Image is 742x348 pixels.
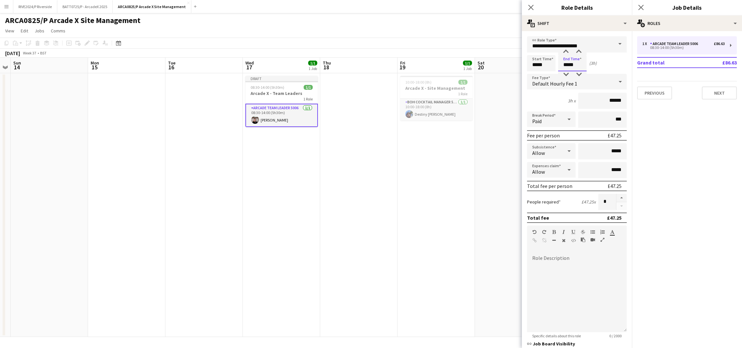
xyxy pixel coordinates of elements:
div: Fee per person [527,132,560,139]
label: People required [527,199,561,205]
button: Next [702,87,737,99]
div: Draft [245,76,318,81]
span: Mon [91,60,99,66]
span: 18 [322,64,331,71]
span: View [5,28,14,34]
span: 15 [90,64,99,71]
span: Wed [245,60,254,66]
span: Allow [532,150,545,156]
button: Redo [542,229,546,235]
div: Total fee [527,215,549,221]
span: Fri [400,60,405,66]
button: Paste as plain text [581,237,585,242]
div: £47.25 x [581,199,596,205]
div: 1 Job [309,66,317,71]
button: Italic [561,229,566,235]
button: BATT0725/P - ArcadeX 2025 [57,0,113,13]
button: RIVE2024/P Riverside [13,0,57,13]
app-card-role: Arcade Team Leader 50061/108:30-14:00 (5h30m)[PERSON_NAME] [245,104,318,127]
div: 08:30-14:00 (5h30m) [642,46,725,49]
div: 1 Job [463,66,472,71]
span: 08:30-14:00 (5h30m) [251,85,284,90]
h1: ARCA0825/P Arcade X Site Management [5,16,141,25]
button: ARCA0825/P Arcade X Site Management [113,0,191,13]
span: 1 Role [303,97,313,101]
span: Sun [13,60,21,66]
h3: Job Board Visibility [527,341,627,347]
a: Comms [48,27,68,35]
button: Text Color [610,229,614,235]
a: Jobs [32,27,47,35]
button: Undo [532,229,537,235]
td: £86.63 [702,57,737,68]
div: 3h x [568,98,576,104]
app-job-card: 10:00-18:00 (8h)1/1Arcade X - Site Management1 RoleBOH Cocktail Manager 50061/110:00-18:00 (8h)De... [400,76,473,121]
button: Previous [637,87,672,99]
button: Unordered List [590,229,595,235]
span: 19 [399,64,405,71]
h3: Arcade X - Site Management [400,85,473,91]
div: Arcade Team Leader 5006 [650,41,701,46]
a: View [3,27,17,35]
button: Clear Formatting [561,238,566,243]
button: Underline [571,229,576,235]
h3: Role Details [522,3,632,12]
div: [DATE] [5,50,20,56]
span: 1/1 [463,61,472,65]
span: Sat [478,60,485,66]
button: Increase [616,194,627,202]
span: 17 [244,64,254,71]
button: Fullscreen [600,237,605,242]
div: 1 x [642,41,650,46]
div: £47.25 [607,215,622,221]
span: 16 [167,64,175,71]
span: 0 / 2000 [604,333,627,338]
span: 1/1 [308,61,317,65]
app-card-role: BOH Cocktail Manager 50061/110:00-18:00 (8h)Destiny [PERSON_NAME] [400,99,473,121]
h3: Job Details [632,3,742,12]
div: Total fee per person [527,183,572,189]
span: 14 [12,64,21,71]
div: (3h) [589,60,597,66]
div: Roles [632,16,742,31]
div: BST [40,51,47,55]
span: 1/1 [304,85,313,90]
span: Jobs [35,28,44,34]
h3: Arcade X - Team Leaders [245,90,318,96]
span: Thu [323,60,331,66]
button: Ordered List [600,229,605,235]
div: Shift [522,16,632,31]
div: £47.25 [608,183,622,189]
a: Edit [18,27,31,35]
td: Grand total [637,57,702,68]
span: Week 37 [21,51,38,55]
button: Bold [552,229,556,235]
button: HTML Code [571,238,576,243]
span: Allow [532,168,545,175]
span: Paid [532,118,542,124]
div: £86.63 [714,41,725,46]
button: Horizontal Line [552,238,556,243]
span: Tue [168,60,175,66]
span: 20 [477,64,485,71]
span: 1 Role [458,91,467,96]
app-job-card: Draft08:30-14:00 (5h30m)1/1Arcade X - Team Leaders1 RoleArcade Team Leader 50061/108:30-14:00 (5h... [245,76,318,127]
span: Edit [21,28,28,34]
span: Specific details about this role [527,333,586,338]
span: Default Hourly Fee 1 [532,80,577,87]
span: Comms [51,28,65,34]
button: Strikethrough [581,229,585,235]
span: 10:00-18:00 (8h) [405,80,432,85]
div: £47.25 [608,132,622,139]
span: 1/1 [458,80,467,85]
button: Insert video [590,237,595,242]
